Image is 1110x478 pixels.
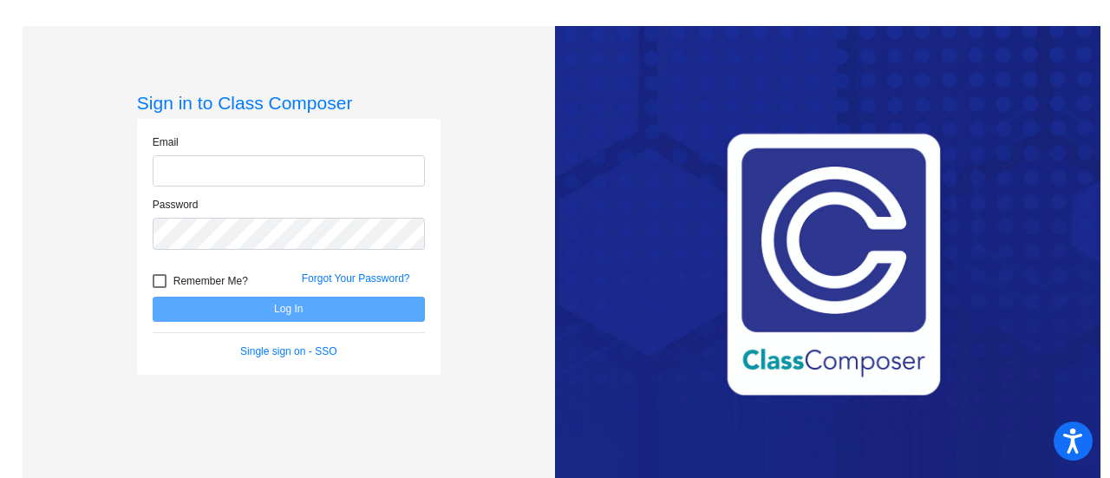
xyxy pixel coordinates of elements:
[240,345,336,357] a: Single sign on - SSO
[153,297,425,322] button: Log In
[302,272,410,285] a: Forgot Your Password?
[137,92,441,114] h3: Sign in to Class Composer
[173,271,248,291] span: Remember Me?
[153,134,179,150] label: Email
[153,197,199,213] label: Password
